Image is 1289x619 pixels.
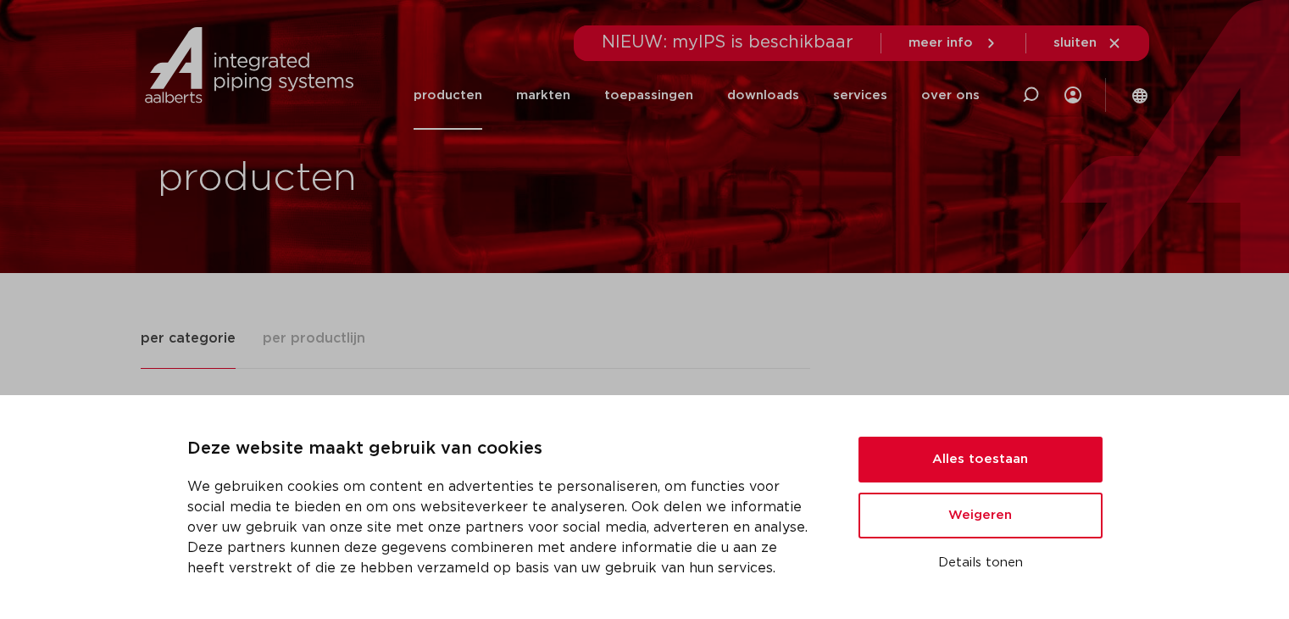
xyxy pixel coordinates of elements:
p: We gebruiken cookies om content en advertenties te personaliseren, om functies voor social media ... [187,477,818,578]
h1: producten [158,152,636,206]
button: Details tonen [858,549,1103,577]
button: Weigeren [858,493,1103,538]
a: services [833,61,887,130]
button: Alles toestaan [858,437,1103,482]
span: sluiten [1053,36,1097,49]
span: per productlijn [263,328,365,349]
a: producten [414,61,482,130]
span: per categorie [141,328,236,349]
a: sluiten [1053,36,1122,51]
a: meer info [908,36,998,51]
span: meer info [908,36,973,49]
a: over ons [921,61,980,130]
p: Deze website maakt gebruik van cookies [187,436,818,463]
a: downloads [727,61,799,130]
span: NIEUW: myIPS is beschikbaar [602,34,853,51]
div: my IPS [1064,61,1081,130]
a: markten [516,61,570,130]
nav: Menu [414,61,980,130]
a: toepassingen [604,61,693,130]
